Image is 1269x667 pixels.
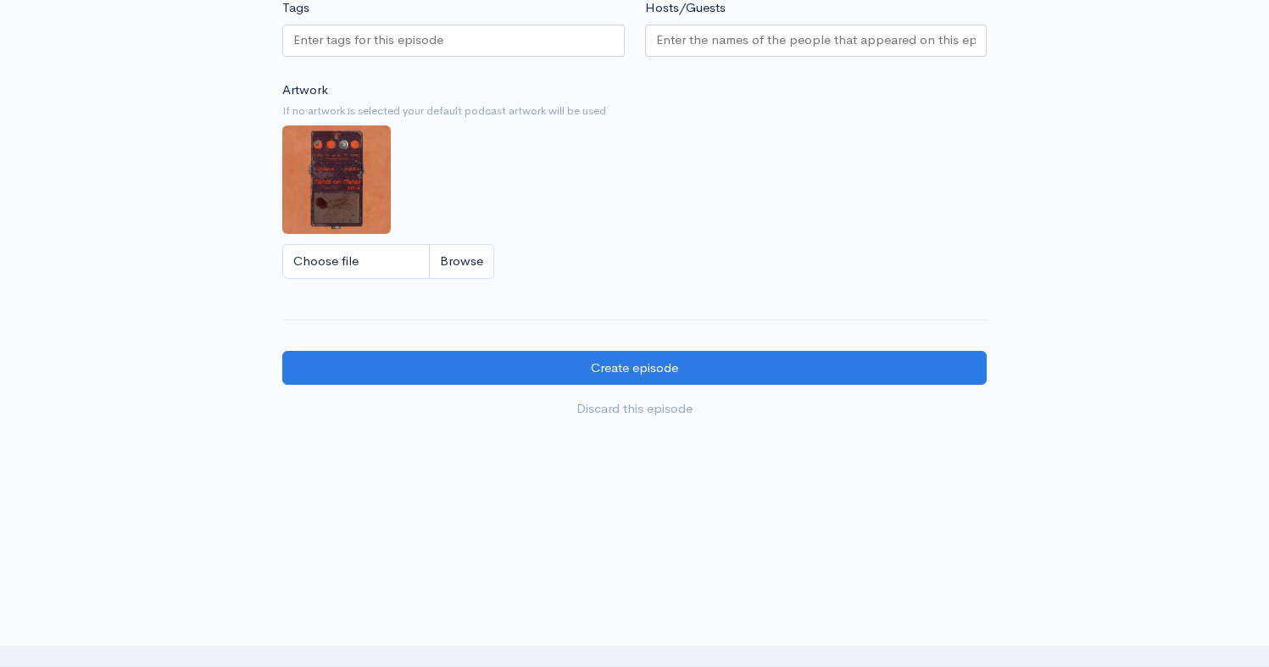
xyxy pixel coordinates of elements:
[656,31,977,50] input: Enter the names of the people that appeared on this episode
[282,103,987,120] small: If no artwork is selected your default podcast artwork will be used
[293,31,446,50] input: Enter tags for this episode
[282,81,328,100] label: Artwork
[282,392,987,426] a: Discard this episode
[282,351,987,386] input: Create episode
